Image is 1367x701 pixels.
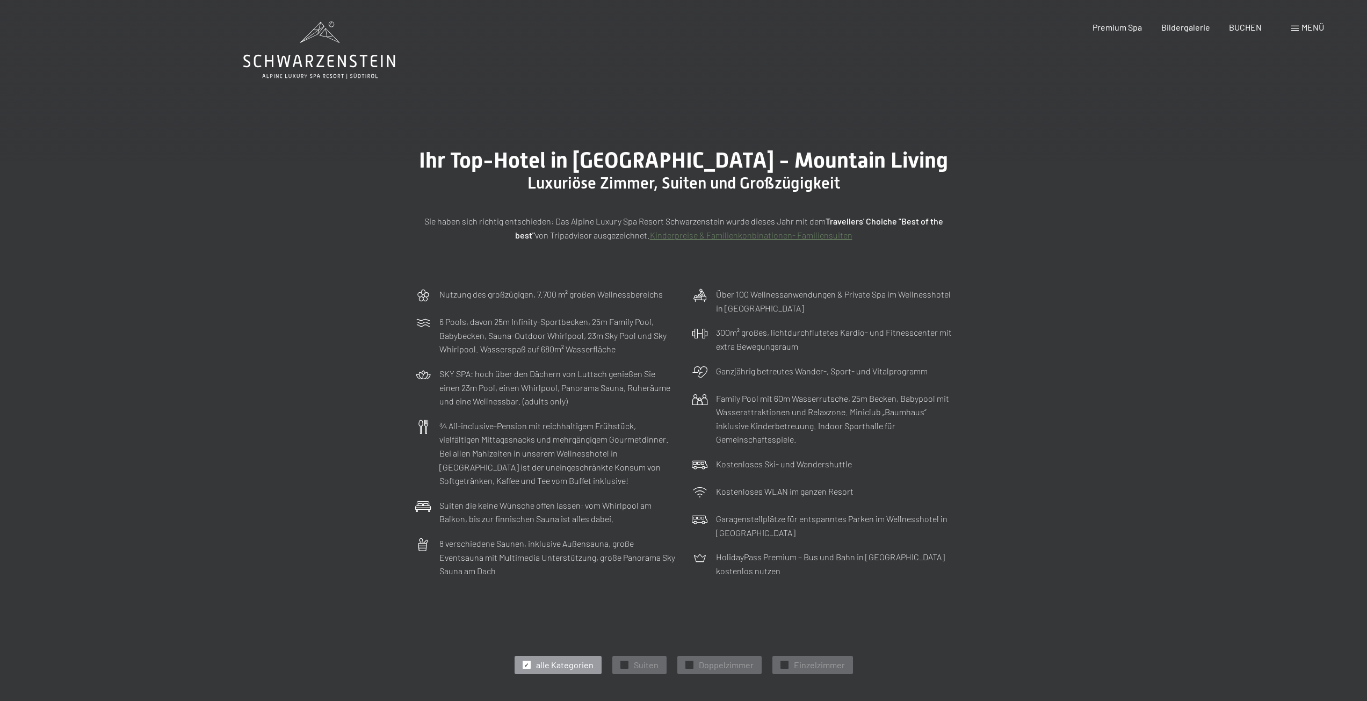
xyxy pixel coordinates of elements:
span: ✓ [687,661,691,669]
span: Suiten [634,659,659,671]
p: Sie haben sich richtig entschieden: Das Alpine Luxury Spa Resort Schwarzenstein wurde dieses Jahr... [415,214,952,242]
a: Premium Spa [1093,22,1142,32]
span: alle Kategorien [536,659,594,671]
a: BUCHEN [1229,22,1262,32]
p: Suiten die keine Wünsche offen lassen: vom Whirlpool am Balkon, bis zur finnischen Sauna ist alle... [439,498,676,526]
p: Garagenstellplätze für entspanntes Parken im Wellnesshotel in [GEOGRAPHIC_DATA] [716,512,952,539]
p: Kostenloses WLAN im ganzen Resort [716,485,854,498]
p: 6 Pools, davon 25m Infinity-Sportbecken, 25m Family Pool, Babybecken, Sauna-Outdoor Whirlpool, 23... [439,315,676,356]
p: Ganzjährig betreutes Wander-, Sport- und Vitalprogramm [716,364,928,378]
span: Ihr Top-Hotel in [GEOGRAPHIC_DATA] - Mountain Living [419,148,948,173]
span: Menü [1301,22,1324,32]
p: Nutzung des großzügigen, 7.700 m² großen Wellnessbereichs [439,287,663,301]
span: ✓ [782,661,786,669]
p: Kostenloses Ski- und Wandershuttle [716,457,852,471]
p: Family Pool mit 60m Wasserrutsche, 25m Becken, Babypool mit Wasserattraktionen und Relaxzone. Min... [716,392,952,446]
a: Kinderpreise & Familienkonbinationen- Familiensuiten [650,230,852,240]
span: Doppelzimmer [699,659,754,671]
span: ✓ [524,661,529,669]
span: Luxuriöse Zimmer, Suiten und Großzügigkeit [527,174,840,192]
p: HolidayPass Premium – Bus und Bahn in [GEOGRAPHIC_DATA] kostenlos nutzen [716,550,952,577]
p: 8 verschiedene Saunen, inklusive Außensauna, große Eventsauna mit Multimedia Unterstützung, große... [439,537,676,578]
strong: Travellers' Choiche "Best of the best" [515,216,943,240]
p: SKY SPA: hoch über den Dächern von Luttach genießen Sie einen 23m Pool, einen Whirlpool, Panorama... [439,367,676,408]
p: Über 100 Wellnessanwendungen & Private Spa im Wellnesshotel in [GEOGRAPHIC_DATA] [716,287,952,315]
p: ¾ All-inclusive-Pension mit reichhaltigem Frühstück, vielfältigen Mittagssnacks und mehrgängigem ... [439,419,676,488]
a: Bildergalerie [1161,22,1210,32]
span: ✓ [622,661,626,669]
span: Einzelzimmer [794,659,845,671]
p: 300m² großes, lichtdurchflutetes Kardio- und Fitnesscenter mit extra Bewegungsraum [716,326,952,353]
